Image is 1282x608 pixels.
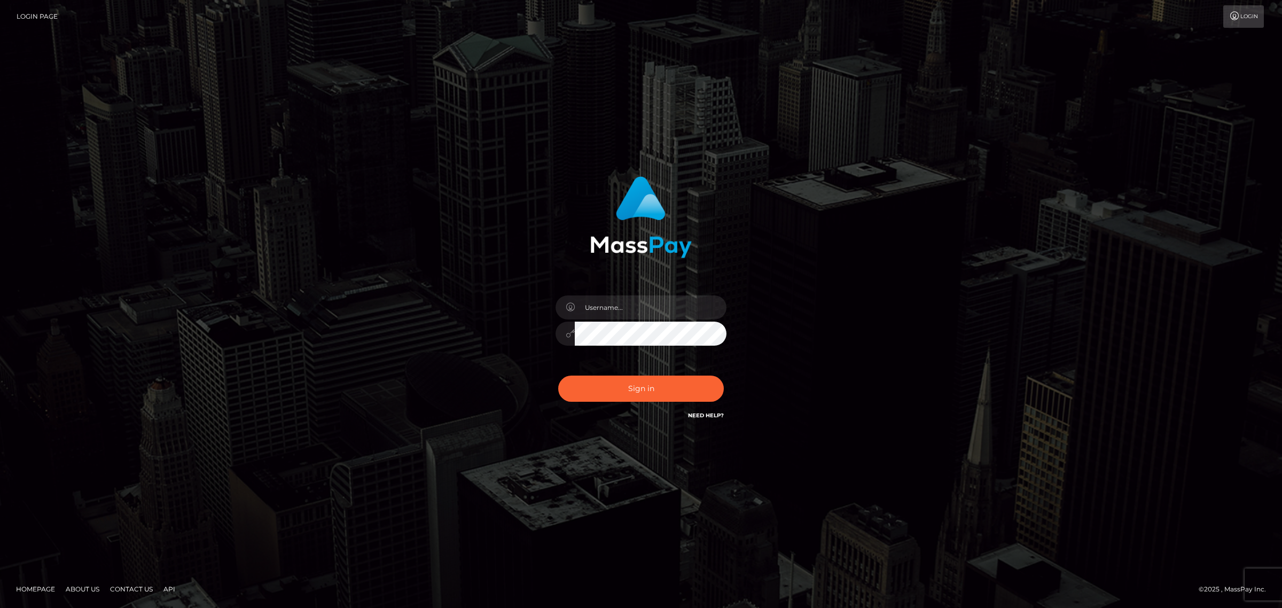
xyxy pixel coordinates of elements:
a: Contact Us [106,581,157,597]
input: Username... [575,295,726,319]
div: © 2025 , MassPay Inc. [1199,583,1274,595]
a: About Us [61,581,104,597]
a: Login [1223,5,1264,28]
a: Need Help? [688,412,724,419]
button: Sign in [558,376,724,402]
a: API [159,581,179,597]
a: Homepage [12,581,59,597]
img: MassPay Login [590,176,692,258]
a: Login Page [17,5,58,28]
